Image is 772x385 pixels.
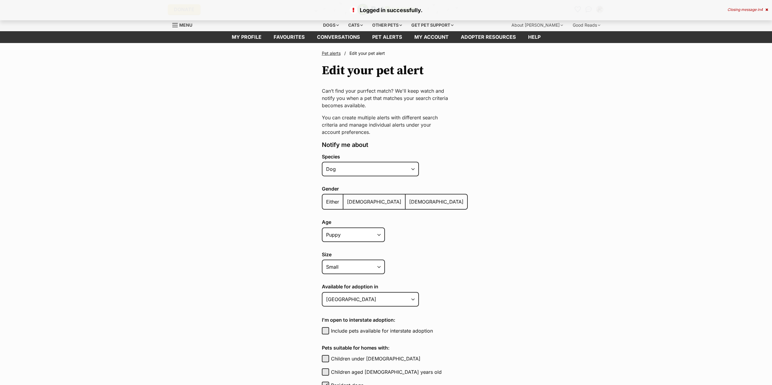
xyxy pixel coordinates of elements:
[331,368,468,376] label: Children aged [DEMOGRAPHIC_DATA] years old
[322,252,468,257] label: Size
[322,219,468,225] label: Age
[319,19,343,31] div: Dogs
[331,327,468,334] label: Include pets available for interstate adoption
[368,19,406,31] div: Other pets
[311,31,366,43] a: conversations
[322,344,468,351] h4: Pets suitable for homes with:
[522,31,547,43] a: Help
[409,199,464,205] span: [DEMOGRAPHIC_DATA]
[331,355,468,362] label: Children under [DEMOGRAPHIC_DATA]
[322,186,468,191] label: Gender
[568,19,605,31] div: Good Reads
[322,154,468,159] label: Species
[322,64,423,78] h1: Edit your pet alert
[347,199,401,205] span: [DEMOGRAPHIC_DATA]
[226,31,268,43] a: My profile
[455,31,522,43] a: Adopter resources
[344,19,367,31] div: Cats
[407,19,458,31] div: Get pet support
[322,316,468,324] h4: I'm open to interstate adoption:
[344,50,346,56] span: /
[179,22,192,28] span: Menu
[322,51,341,56] a: Pet alerts
[322,284,468,289] label: Available for adoption in
[322,141,368,148] span: Notify me about
[322,114,450,136] p: You can create multiple alerts with different search criteria and manage individual alerts under ...
[366,31,408,43] a: Pet alerts
[322,50,450,56] nav: Breadcrumbs
[172,19,197,30] a: Menu
[326,199,339,205] span: Either
[322,87,450,109] p: Can’t find your purrfect match? We'll keep watch and notify you when a pet that matches your sear...
[349,51,385,56] span: Edit your pet alert
[507,19,567,31] div: About [PERSON_NAME]
[408,31,455,43] a: My account
[268,31,311,43] a: Favourites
